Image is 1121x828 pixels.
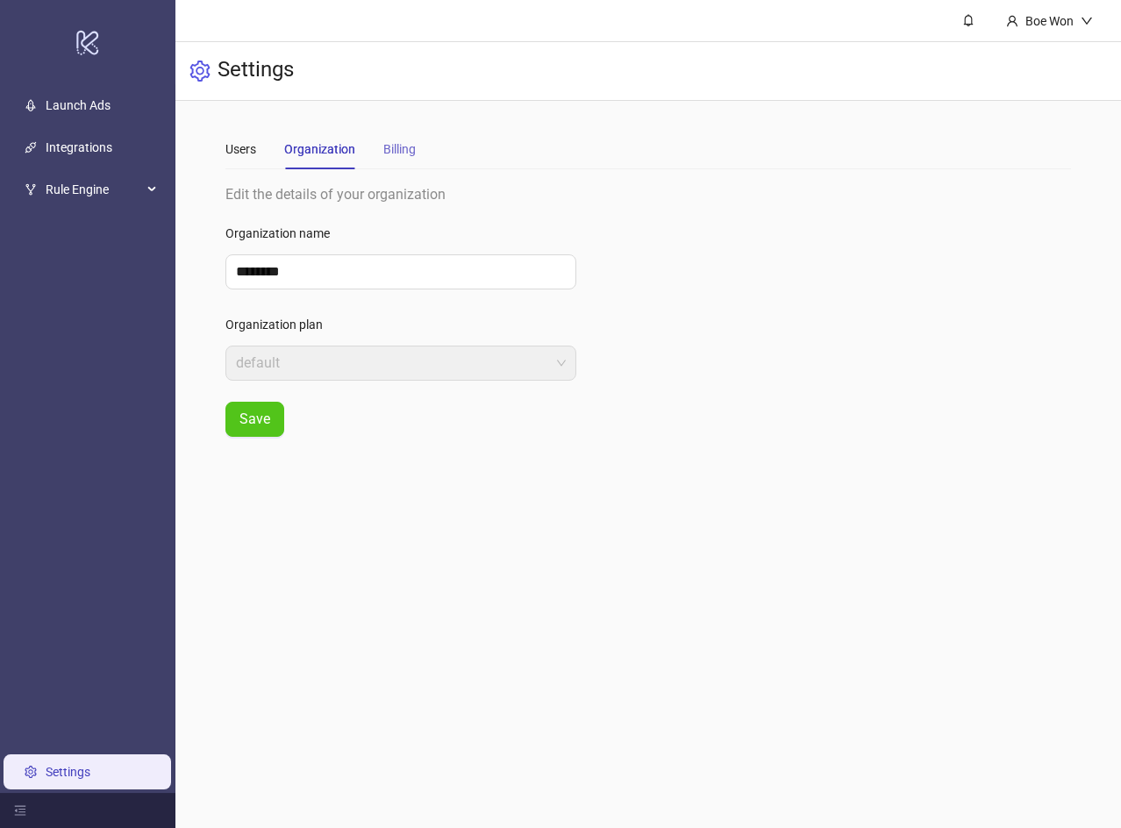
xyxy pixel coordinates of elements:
span: user [1006,15,1018,27]
div: Users [225,139,256,159]
div: Organization [284,139,355,159]
span: down [1081,15,1093,27]
span: fork [25,183,37,196]
label: Organization plan [225,310,334,339]
div: Boe Won [1018,11,1081,31]
a: Launch Ads [46,98,111,112]
input: Organization name [225,254,576,289]
div: Edit the details of your organization [225,183,1070,205]
span: setting [189,61,211,82]
span: Save [239,411,270,427]
a: Integrations [46,140,112,154]
span: Rule Engine [46,172,142,207]
span: menu-fold [14,804,26,817]
h3: Settings [218,56,294,86]
button: Save [225,402,284,437]
a: Settings [46,765,90,779]
span: default [236,346,566,380]
span: bell [962,14,975,26]
label: Organization name [225,219,341,247]
div: Billing [383,139,416,159]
